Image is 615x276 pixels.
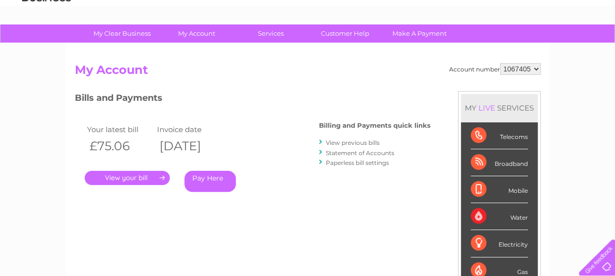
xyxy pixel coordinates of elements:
div: MY SERVICES [461,94,538,122]
td: Your latest bill [85,123,155,136]
th: [DATE] [155,136,225,156]
div: Clear Business is a trading name of Verastar Limited (registered in [GEOGRAPHIC_DATA] No. 3667643... [77,5,539,47]
h4: Billing and Payments quick links [319,122,431,129]
a: Services [230,24,311,43]
div: Account number [449,63,541,75]
div: Electricity [471,230,528,257]
th: £75.06 [85,136,155,156]
div: Water [471,203,528,230]
a: My Clear Business [82,24,162,43]
h3: Bills and Payments [75,91,431,108]
a: Energy [467,42,489,49]
a: Water [443,42,461,49]
td: Invoice date [155,123,225,136]
a: Contact [550,42,574,49]
div: Telecoms [471,122,528,149]
a: My Account [156,24,237,43]
a: Telecoms [495,42,524,49]
h2: My Account [75,63,541,82]
img: logo.png [22,25,71,55]
div: Broadband [471,149,528,176]
a: Paperless bill settings [326,159,389,166]
div: LIVE [477,103,497,113]
a: Pay Here [184,171,236,192]
a: Make A Payment [379,24,460,43]
a: 0333 014 3131 [431,5,498,17]
a: Statement of Accounts [326,149,394,157]
a: . [85,171,170,185]
a: Blog [530,42,544,49]
a: Customer Help [305,24,386,43]
a: Log out [583,42,606,49]
a: View previous bills [326,139,380,146]
div: Mobile [471,176,528,203]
